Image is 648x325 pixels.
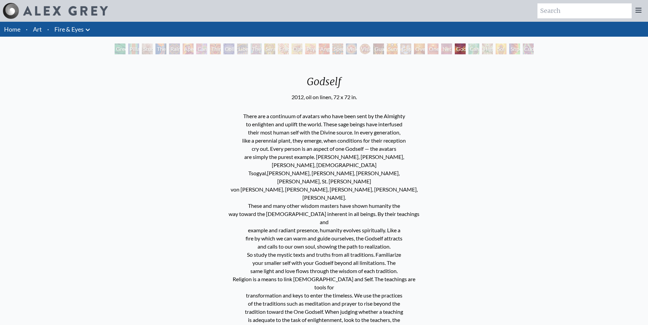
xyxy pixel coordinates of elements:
div: Vision Crystal Tondo [360,43,370,54]
div: Sol Invictus [496,43,506,54]
div: One [428,43,438,54]
li: · [45,22,52,37]
div: Net of Being [441,43,452,54]
div: Ophanic Eyelash [292,43,302,54]
div: Godself [292,75,357,93]
div: Shpongled [509,43,520,54]
div: Cosmic Elf [400,43,411,54]
div: Study for the Great Turn [142,43,153,54]
div: Cannafist [468,43,479,54]
div: Godself [455,43,466,54]
div: Aperture [183,43,194,54]
li: · [23,22,30,37]
a: Fire & Eyes [54,24,84,34]
div: Oversoul [414,43,425,54]
div: Fractal Eyes [278,43,289,54]
div: Green Hand [115,43,126,54]
div: Third Eye Tears of Joy [210,43,221,54]
div: 2012, oil on linen, 72 x 72 in. [292,93,357,101]
div: Psychomicrograph of a Fractal Paisley Cherub Feather Tip [305,43,316,54]
div: Angel Skin [319,43,330,54]
div: Cuddle [523,43,534,54]
div: The Torch [155,43,166,54]
div: Collective Vision [223,43,234,54]
input: Search [537,3,632,18]
div: Guardian of Infinite Vision [373,43,384,54]
a: Art [33,24,42,34]
div: The Seer [251,43,262,54]
div: Higher Vision [482,43,493,54]
div: Seraphic Transport Docking on the Third Eye [264,43,275,54]
div: Sunyata [387,43,398,54]
div: Rainbow Eye Ripple [169,43,180,54]
div: Liberation Through Seeing [237,43,248,54]
a: Home [4,25,20,33]
div: Vision Crystal [346,43,357,54]
div: Cannabis Sutra [196,43,207,54]
div: Spectral Lotus [332,43,343,54]
div: Pillar of Awareness [128,43,139,54]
